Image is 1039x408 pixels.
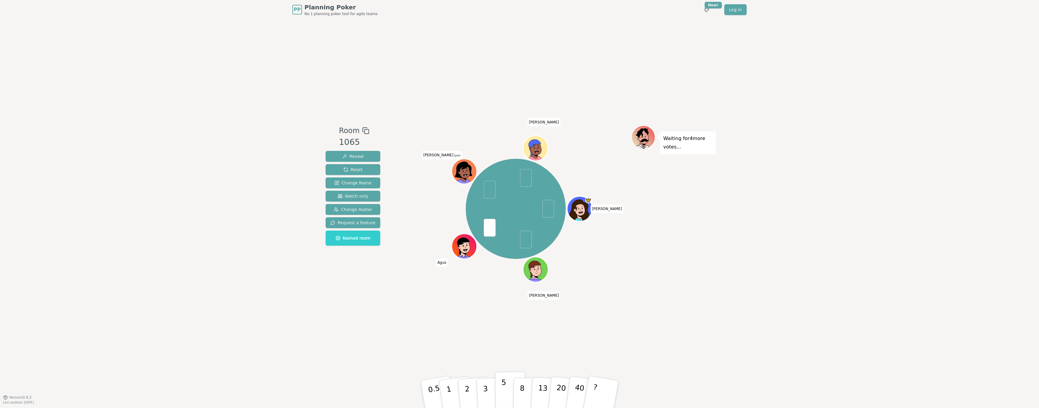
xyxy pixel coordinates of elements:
div: New! [705,2,722,8]
span: diana is the host [585,197,591,203]
span: Version 0.9.2 [9,395,32,400]
span: No.1 planning poker tool for agile teams [304,11,378,16]
button: Change Name [326,177,380,188]
span: Click to change your name [527,291,561,300]
span: Last updated: [DATE] [3,401,34,404]
p: Waiting for 4 more votes... [663,134,713,151]
span: Request a feature [330,220,375,226]
span: Click to change your name [436,258,448,266]
button: Reveal [326,151,380,162]
button: New! [701,4,712,15]
a: Log in [724,4,747,15]
span: Reset [343,167,362,173]
span: (you) [453,154,461,157]
button: Reset [326,164,380,175]
span: Named room [336,235,370,241]
span: Click to change your name [527,118,561,126]
span: Watch only [338,193,368,199]
span: Change Name [334,180,372,186]
span: Room [339,125,359,136]
div: 1065 [339,136,369,148]
span: Planning Poker [304,3,378,11]
button: Request a feature [326,217,380,228]
a: PPPlanning PokerNo.1 planning poker tool for agile teams [292,3,378,16]
span: Reveal [342,153,364,159]
button: Change Avatar [326,204,380,215]
button: Click to change your avatar [452,160,476,183]
span: Click to change your name [590,205,624,213]
button: Watch only [326,191,380,202]
button: Named room [326,231,380,246]
span: PP [294,6,301,13]
span: Change Avatar [334,206,372,212]
span: Click to change your name [422,151,462,159]
button: Version0.9.2 [3,395,32,400]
